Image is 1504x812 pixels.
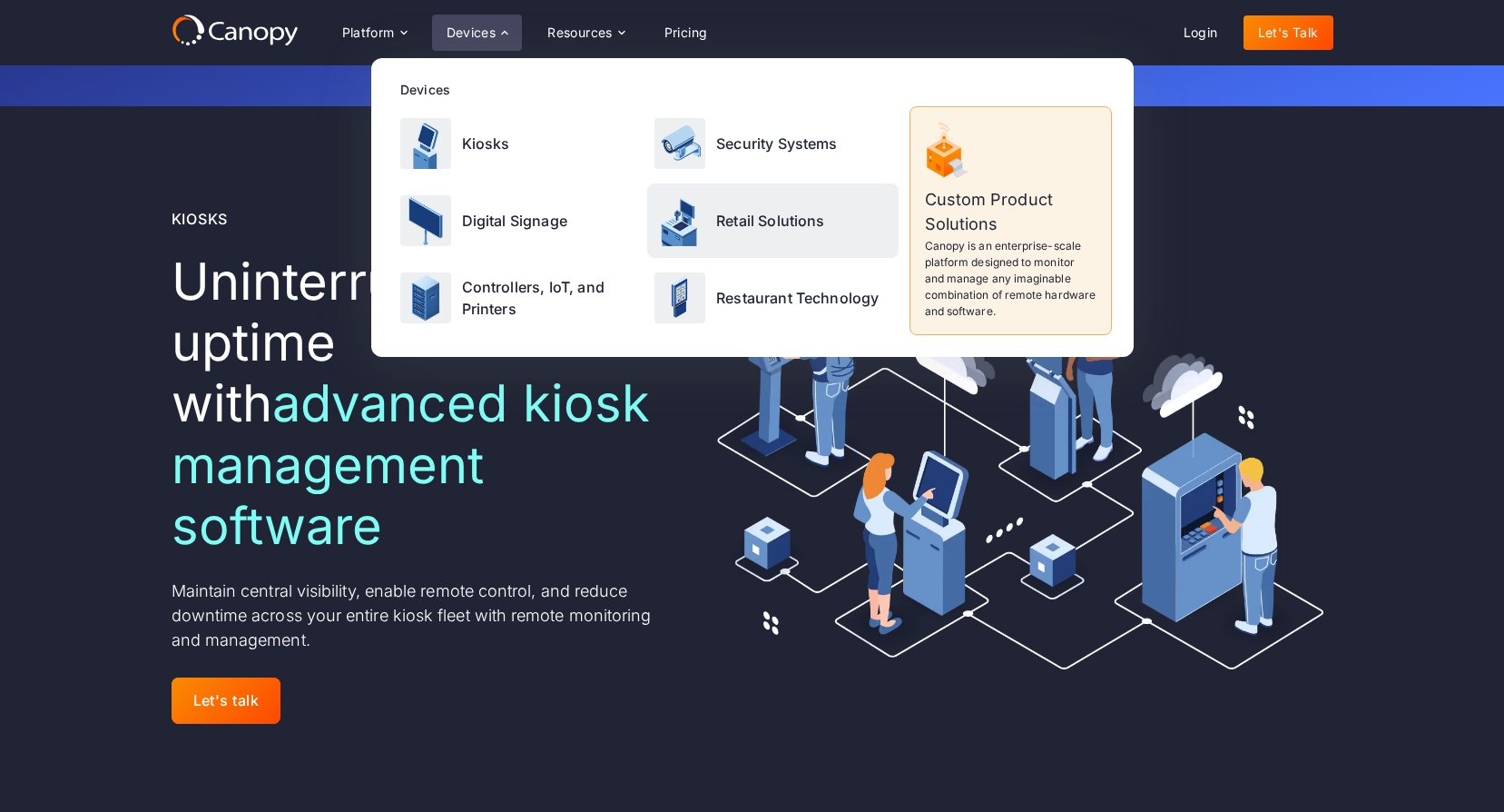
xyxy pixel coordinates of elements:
nav: Devices [371,58,1134,357]
div: Devices [447,26,496,39]
p: Retail Solutions [716,210,825,232]
div: Devices [400,80,1112,99]
a: Let's talk [172,678,281,724]
div: Platform [342,26,395,39]
p: Kiosks [462,133,510,154]
a: Security Systems [647,106,899,180]
p: Security Systems [716,133,838,154]
a: Let's Talk [1244,15,1333,50]
div: Resources [547,26,613,39]
div: Let's talk [193,692,260,709]
p: Maintain central visibility, enable remote control, and reduce downtime across your entire kiosk ... [172,579,664,652]
a: Kiosks [393,106,644,180]
a: Controllers, IoT, and Printers [393,262,644,335]
a: Retail Solutions [647,183,899,257]
div: Resources [533,15,638,51]
p: Digital Signage [462,210,567,232]
a: Custom Product SolutionsCanopy is an enterprise-scale platform designed to monitor and manage any... [909,106,1112,335]
p: Restaurant Technology [716,287,879,309]
div: Devices [432,15,523,51]
span: advanced kiosk management software [172,372,650,556]
div: Kiosks [172,208,229,230]
p: Canopy is an enterprise-scale platform designed to monitor and manage any imaginable combination ... [925,238,1096,320]
p: Controllers, IoT, and Printers [462,276,637,320]
p: Get [308,76,1197,95]
div: Platform [328,15,421,51]
a: Login [1169,15,1233,50]
a: Digital Signage [393,183,644,257]
h1: Uninterrupted uptime with ‍ [172,252,664,557]
a: Restaurant Technology [647,262,899,335]
p: Custom Product Solutions [925,187,1096,236]
a: Pricing [650,15,723,50]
